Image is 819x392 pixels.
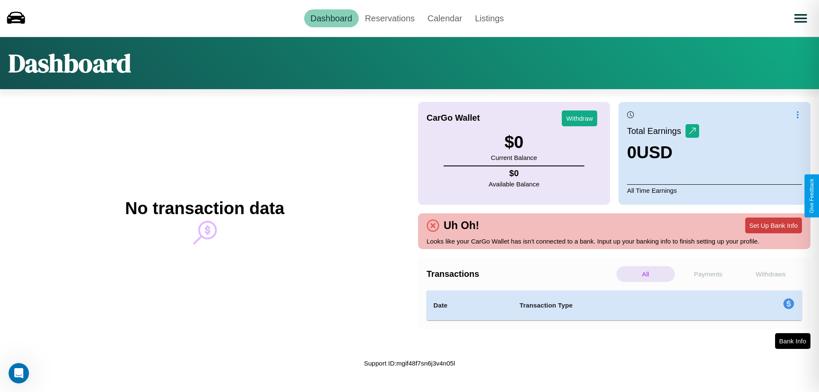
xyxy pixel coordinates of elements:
[616,266,675,282] p: All
[125,199,284,218] h2: No transaction data
[427,290,802,320] table: simple table
[679,266,738,282] p: Payments
[789,6,813,30] button: Open menu
[427,269,614,279] h4: Transactions
[439,219,483,232] h4: Uh Oh!
[741,266,800,282] p: Withdraws
[9,46,131,81] h1: Dashboard
[627,143,699,162] h3: 0 USD
[491,133,537,152] h3: $ 0
[489,178,540,190] p: Available Balance
[433,300,506,311] h4: Date
[9,363,29,383] iframe: Intercom live chat
[489,168,540,178] h4: $ 0
[627,184,802,196] p: All Time Earnings
[421,9,468,27] a: Calendar
[491,152,537,163] p: Current Balance
[427,113,480,123] h4: CarGo Wallet
[304,9,359,27] a: Dashboard
[359,9,421,27] a: Reservations
[562,110,597,126] button: Withdraw
[427,235,802,247] p: Looks like your CarGo Wallet has isn't connected to a bank. Input up your banking info to finish ...
[775,333,810,349] button: Bank Info
[520,300,713,311] h4: Transaction Type
[809,179,815,213] div: Give Feedback
[745,218,802,233] button: Set Up Bank Info
[364,357,455,369] p: Support ID: mgif48f7sn6j3v4n05l
[468,9,510,27] a: Listings
[627,123,685,139] p: Total Earnings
